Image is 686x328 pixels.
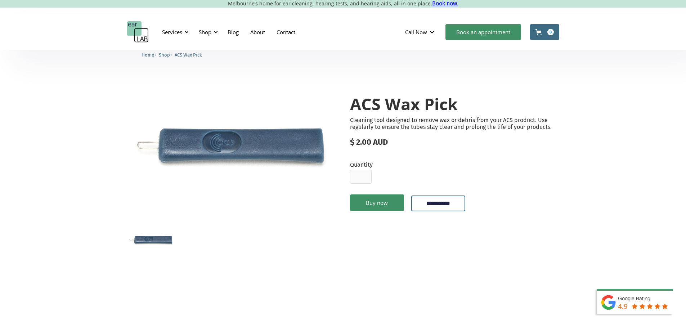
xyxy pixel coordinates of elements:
[547,29,554,35] div: 0
[158,21,191,43] div: Services
[445,24,521,40] a: Book an appointment
[159,51,170,58] a: Shop
[142,52,154,58] span: Home
[127,81,336,219] img: ACS Wax Pick
[175,52,202,58] span: ACS Wax Pick
[175,51,202,58] a: ACS Wax Pick
[199,28,211,36] div: Shop
[350,194,404,211] a: Buy now
[127,21,149,43] a: home
[405,28,427,36] div: Call Now
[127,225,175,257] a: open lightbox
[271,22,301,42] a: Contact
[142,51,154,58] a: Home
[530,24,559,40] a: Open cart
[245,22,271,42] a: About
[142,51,159,59] li: 〉
[127,81,336,219] a: open lightbox
[350,117,559,130] p: Cleaning tool designed to remove wax or debris from your ACS product. Use regularly to ensure the...
[159,52,170,58] span: Shop
[350,95,559,113] h1: ACS Wax Pick
[162,28,182,36] div: Services
[350,138,559,147] div: $ 2.00 AUD
[399,21,442,43] div: Call Now
[194,21,220,43] div: Shop
[159,51,175,59] li: 〉
[350,161,373,168] label: Quantity
[222,22,245,42] a: Blog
